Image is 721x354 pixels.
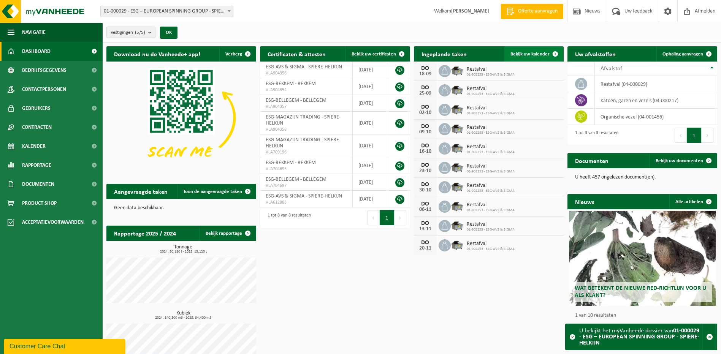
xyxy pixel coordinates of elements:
[662,52,703,57] span: Ophaling aanvragen
[467,73,515,77] span: 01-902253 - ESG-AVS & SIGMA
[22,194,57,213] span: Product Shop
[266,166,347,172] span: VLA704695
[266,98,326,103] span: ESG-BELLEGEM - BELLEGEM
[575,313,713,318] p: 1 van 10 resultaten
[418,143,433,149] div: DO
[110,311,256,320] h3: Kubiek
[567,153,616,168] h2: Documenten
[106,46,208,61] h2: Download nu de Vanheede+ app!
[418,65,433,71] div: DO
[266,160,316,166] span: ESG-REKKEM - REKKEM
[177,184,255,199] a: Toon de aangevraagde taken
[418,130,433,135] div: 09-10
[353,112,387,134] td: [DATE]
[395,210,406,225] button: Next
[22,213,84,232] span: Acceptatievoorwaarden
[418,220,433,226] div: DO
[353,62,387,78] td: [DATE]
[414,46,474,61] h2: Ingeplande taken
[451,103,464,115] img: WB-5000-GAL-GY-01
[467,208,515,213] span: 01-902253 - ESG-AVS & SIGMA
[595,92,717,109] td: katoen, garen en vezels (04-000217)
[451,64,464,77] img: WB-5000-GAL-GY-01
[266,104,347,110] span: VLA904357
[353,174,387,191] td: [DATE]
[110,245,256,254] h3: Tonnage
[451,141,464,154] img: WB-5000-GAL-GY-01
[418,207,433,212] div: 06-11
[451,238,464,251] img: WB-5000-GAL-GY-01
[595,76,717,92] td: restafval (04-000029)
[368,210,380,225] button: Previous
[467,228,515,232] span: 01-902253 - ESG-AVS & SIGMA
[467,92,515,96] span: 01-902253 - ESG-AVS & SIGMA
[418,168,433,174] div: 23-10
[501,4,563,19] a: Offerte aanvragen
[418,182,433,188] div: DO
[504,46,563,62] a: Bekijk uw kalender
[467,105,515,111] span: Restafval
[467,202,515,208] span: Restafval
[567,46,623,61] h2: Uw afvalstoffen
[266,177,326,182] span: ESG-BELLEGEM - BELLEGEM
[353,78,387,95] td: [DATE]
[264,209,311,226] div: 1 tot 8 van 8 resultaten
[22,42,51,61] span: Dashboard
[467,247,515,251] span: 01-902253 - ESG-AVS & SIGMA
[266,199,347,205] span: VLA612883
[595,109,717,125] td: organische vezel (04-001456)
[353,191,387,207] td: [DATE]
[266,70,347,76] span: VLA904356
[571,127,618,144] div: 1 tot 3 van 3 resultaten
[266,81,316,87] span: ESG-REKKEM - REKKEM
[579,328,699,346] strong: 01-000029 - ESG – EUROPEAN SPINNING GROUP - SPIERE-HELKIJN
[669,194,716,209] a: Alle artikelen
[100,6,233,17] span: 01-000029 - ESG – EUROPEAN SPINNING GROUP - SPIERE-HELKIJN
[451,83,464,96] img: WB-5000-GAL-GY-01
[353,134,387,157] td: [DATE]
[4,337,127,354] iframe: chat widget
[451,219,464,232] img: WB-5000-GAL-GY-01
[418,91,433,96] div: 25-09
[510,52,550,57] span: Bekijk uw kalender
[160,27,177,39] button: OK
[380,210,395,225] button: 1
[418,149,433,154] div: 16-10
[22,137,46,156] span: Kalender
[106,184,175,199] h2: Aangevraagde taken
[656,46,716,62] a: Ophaling aanvragen
[106,27,155,38] button: Vestigingen(5/5)
[345,46,409,62] a: Bekijk uw certificaten
[418,85,433,91] div: DO
[22,61,67,80] span: Bedrijfsgegevens
[135,30,145,35] count: (5/5)
[575,175,710,180] p: U heeft 457 ongelezen document(en).
[418,226,433,232] div: 13-11
[601,66,622,72] span: Afvalstof
[656,158,703,163] span: Bekijk uw documenten
[22,118,52,137] span: Contracten
[418,110,433,115] div: 02-10
[569,211,716,306] a: Wat betekent de nieuwe RED-richtlijn voor u als klant?
[467,150,515,155] span: 01-902253 - ESG-AVS & SIGMA
[467,144,515,150] span: Restafval
[110,316,256,320] span: 2024: 140,500 m3 - 2025: 84,400 m3
[687,128,702,143] button: 1
[575,285,706,299] span: Wat betekent de nieuwe RED-richtlijn voor u als klant?
[22,80,66,99] span: Contactpersonen
[467,131,515,135] span: 01-902253 - ESG-AVS & SIGMA
[418,162,433,168] div: DO
[225,52,242,57] span: Verberg
[702,128,713,143] button: Next
[266,137,341,149] span: ESG-MAGAZIJN TRADING - SPIERE-HELKIJN
[418,188,433,193] div: 30-10
[266,64,342,70] span: ESG-AVS & SIGMA - SPIERE-HELKIJN
[418,246,433,251] div: 20-11
[418,71,433,77] div: 18-09
[467,183,515,189] span: Restafval
[467,189,515,193] span: 01-902253 - ESG-AVS & SIGMA
[22,99,51,118] span: Gebruikers
[260,46,333,61] h2: Certificaten & attesten
[418,201,433,207] div: DO
[516,8,559,15] span: Offerte aanvragen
